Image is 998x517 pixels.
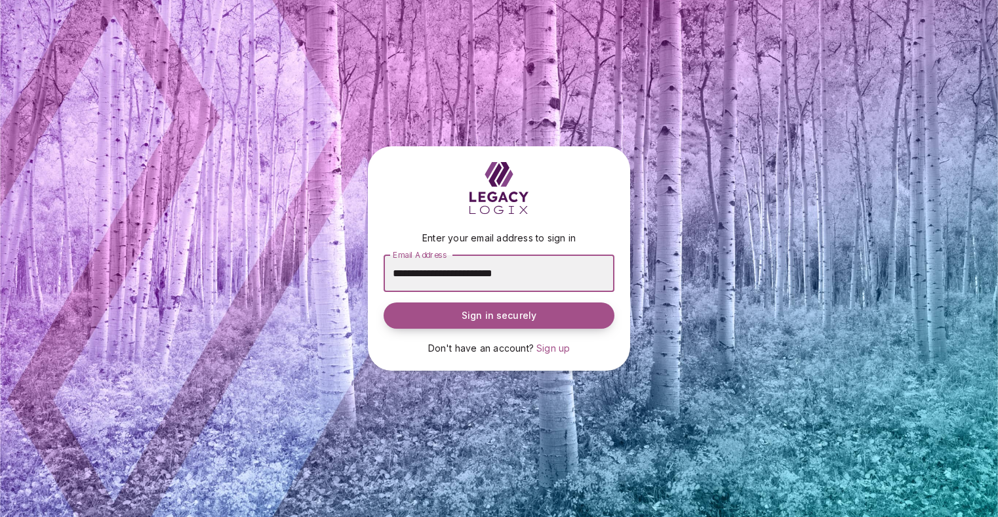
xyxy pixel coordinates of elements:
span: Enter your email address to sign in [422,232,576,243]
a: Sign up [536,342,570,355]
button: Sign in securely [384,302,614,329]
span: Sign in securely [462,309,536,322]
span: Sign up [536,342,570,354]
span: Don't have an account? [428,342,534,354]
span: Email Address [393,249,447,259]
